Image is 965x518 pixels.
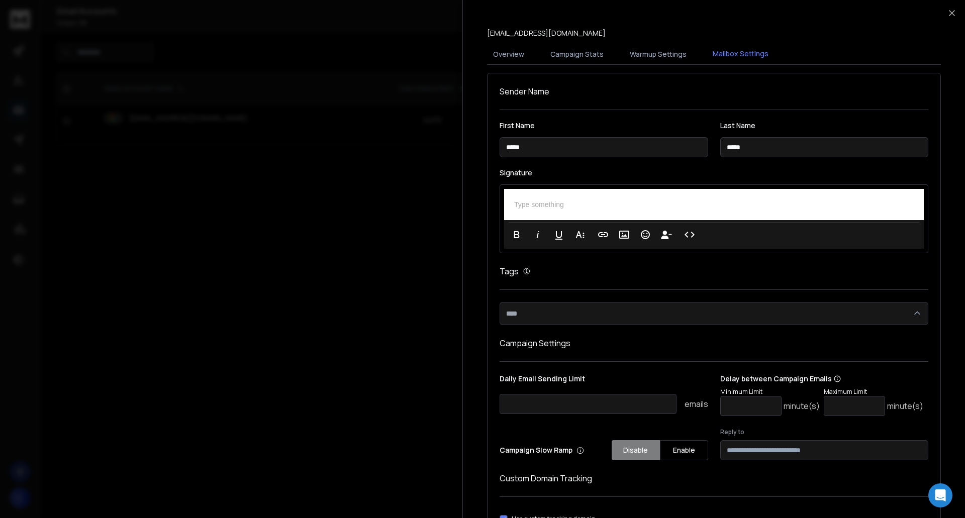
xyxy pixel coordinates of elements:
[720,388,820,396] p: Minimum Limit
[657,225,676,245] button: Insert Unsubscribe Link
[660,440,708,460] button: Enable
[784,400,820,412] p: minute(s)
[624,43,693,65] button: Warmup Settings
[615,225,634,245] button: Insert Image (Ctrl+P)
[500,85,928,97] h1: Sender Name
[500,122,708,129] label: First Name
[487,28,606,38] p: [EMAIL_ADDRESS][DOMAIN_NAME]
[707,43,775,66] button: Mailbox Settings
[544,43,610,65] button: Campaign Stats
[500,337,928,349] h1: Campaign Settings
[570,225,590,245] button: More Text
[594,225,613,245] button: Insert Link (Ctrl+K)
[500,374,708,388] p: Daily Email Sending Limit
[500,169,928,176] label: Signature
[720,374,923,384] p: Delay between Campaign Emails
[500,445,584,455] p: Campaign Slow Ramp
[528,225,547,245] button: Italic (Ctrl+I)
[487,43,530,65] button: Overview
[549,225,568,245] button: Underline (Ctrl+U)
[500,472,928,484] h1: Custom Domain Tracking
[887,400,923,412] p: minute(s)
[612,440,660,460] button: Disable
[824,388,923,396] p: Maximum Limit
[500,265,519,277] h1: Tags
[685,398,708,410] p: emails
[720,428,929,436] label: Reply to
[928,483,952,507] div: Open Intercom Messenger
[636,225,655,245] button: Emoticons
[507,225,526,245] button: Bold (Ctrl+B)
[720,122,929,129] label: Last Name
